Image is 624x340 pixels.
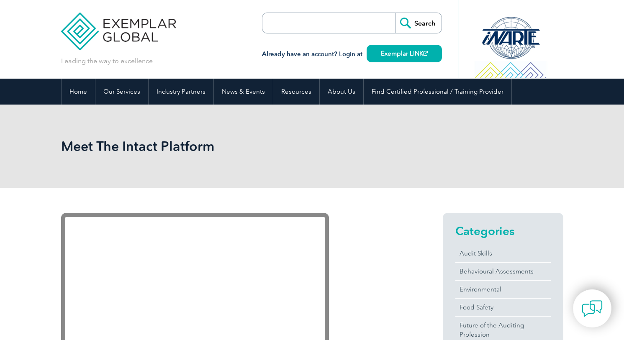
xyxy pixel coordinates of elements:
[364,79,511,105] a: Find Certified Professional / Training Provider
[95,79,148,105] a: Our Services
[582,298,603,319] img: contact-chat.png
[214,79,273,105] a: News & Events
[455,299,551,316] a: Food Safety
[149,79,213,105] a: Industry Partners
[62,79,95,105] a: Home
[423,51,428,56] img: open_square.png
[320,79,363,105] a: About Us
[455,281,551,298] a: Environmental
[273,79,319,105] a: Resources
[395,13,442,33] input: Search
[61,138,383,154] h1: Meet The Intact Platform
[262,49,442,59] h3: Already have an account? Login at
[61,56,153,66] p: Leading the way to excellence
[455,263,551,280] a: Behavioural Assessments
[367,45,442,62] a: Exemplar LINK
[455,224,551,238] h2: Categories
[455,245,551,262] a: Audit Skills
